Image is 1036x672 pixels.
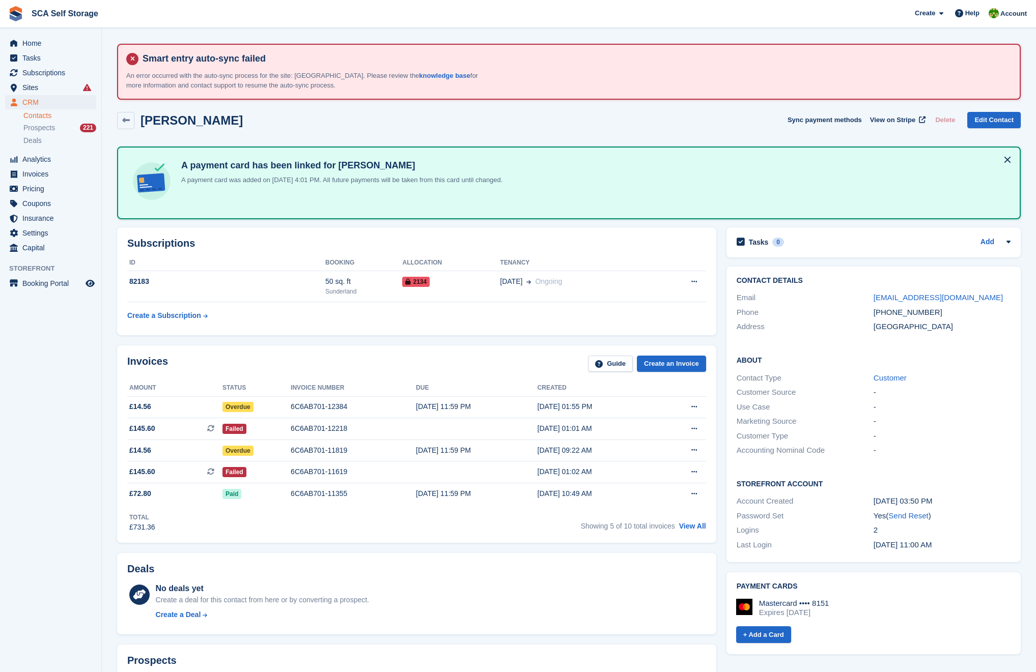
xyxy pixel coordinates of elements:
[737,416,874,427] div: Marketing Source
[888,511,928,520] a: Send Reset
[5,196,96,211] a: menu
[156,582,369,595] div: No deals yet
[5,241,96,255] a: menu
[535,277,562,285] span: Ongoing
[127,356,168,372] h2: Invoices
[22,182,83,196] span: Pricing
[129,513,155,522] div: Total
[737,277,1011,285] h2: Contact Details
[22,211,83,225] span: Insurance
[538,466,659,477] div: [DATE] 01:02 AM
[5,226,96,240] a: menu
[222,402,254,412] span: Overdue
[22,167,83,181] span: Invoices
[874,445,1011,456] div: -
[416,488,537,499] div: [DATE] 11:59 PM
[222,467,246,477] span: Failed
[156,609,369,620] a: Create a Deal
[737,292,874,304] div: Email
[22,36,83,50] span: Home
[23,123,96,133] a: Prospects 221
[931,112,959,129] button: Delete
[22,241,83,255] span: Capital
[325,276,402,287] div: 50 sq. ft
[23,135,96,146] a: Deals
[1000,9,1027,19] span: Account
[5,211,96,225] a: menu
[291,466,416,477] div: 6C6AB701-11619
[129,445,151,456] span: £14.56
[416,401,537,412] div: [DATE] 11:59 PM
[874,401,1011,413] div: -
[737,430,874,442] div: Customer Type
[9,264,101,274] span: Storefront
[5,95,96,109] a: menu
[637,356,706,372] a: Create an Invoice
[129,488,151,499] span: £72.80
[23,136,42,145] span: Deals
[788,112,862,129] button: Sync payment methods
[8,6,23,21] img: stora-icon-8386f47178a22dfd0bd8f6a31ec36ba5ce8667c1dd55bd0f319d3a0aa187defe.svg
[874,307,1011,318] div: [PHONE_NUMBER]
[5,66,96,80] a: menu
[538,488,659,499] div: [DATE] 10:49 AM
[127,380,222,396] th: Amount
[874,540,932,549] time: 2025-05-12 10:00:46 UTC
[870,115,915,125] span: View on Stripe
[416,380,537,396] th: Due
[222,446,254,456] span: Overdue
[127,306,208,325] a: Create a Subscription
[419,72,470,79] a: knowledge base
[325,255,402,271] th: Booking
[127,238,706,249] h2: Subscriptions
[965,8,979,18] span: Help
[127,310,201,321] div: Create a Subscription
[737,372,874,384] div: Contact Type
[22,66,83,80] span: Subscriptions
[222,380,291,396] th: Status
[500,255,653,271] th: Tenancy
[5,167,96,181] a: menu
[737,401,874,413] div: Use Case
[737,495,874,507] div: Account Created
[915,8,935,18] span: Create
[23,111,96,121] a: Contacts
[129,522,155,533] div: £731.36
[5,152,96,166] a: menu
[129,401,151,412] span: £14.56
[177,160,502,171] h4: A payment card has been linked for [PERSON_NAME]
[156,595,369,605] div: Create a deal for this contact from here or by converting a prospect.
[737,510,874,522] div: Password Set
[737,387,874,398] div: Customer Source
[874,495,1011,507] div: [DATE] 03:50 PM
[291,488,416,499] div: 6C6AB701-11355
[291,380,416,396] th: Invoice number
[291,401,416,412] div: 6C6AB701-12384
[5,36,96,50] a: menu
[127,655,177,666] h2: Prospects
[874,416,1011,427] div: -
[874,524,1011,536] div: 2
[141,113,243,127] h2: [PERSON_NAME]
[759,599,829,608] div: Mastercard •••• 8151
[325,287,402,296] div: Sunderland
[866,112,928,129] a: View on Stripe
[538,423,659,434] div: [DATE] 01:01 AM
[129,423,155,434] span: £145.60
[874,373,907,382] a: Customer
[22,152,83,166] span: Analytics
[127,563,154,575] h2: Deals
[416,445,537,456] div: [DATE] 11:59 PM
[27,5,102,22] a: SCA Self Storage
[737,307,874,318] div: Phone
[84,277,96,289] a: Preview store
[80,124,96,132] div: 221
[127,276,325,287] div: 82183
[222,424,246,434] span: Failed
[967,112,1021,129] a: Edit Contact
[22,95,83,109] span: CRM
[736,626,791,643] a: + Add a Card
[126,71,483,91] p: An error occurred with the auto-sync process for the site: [GEOGRAPHIC_DATA]. Please review the f...
[989,8,999,18] img: Sam Chapman
[874,510,1011,522] div: Yes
